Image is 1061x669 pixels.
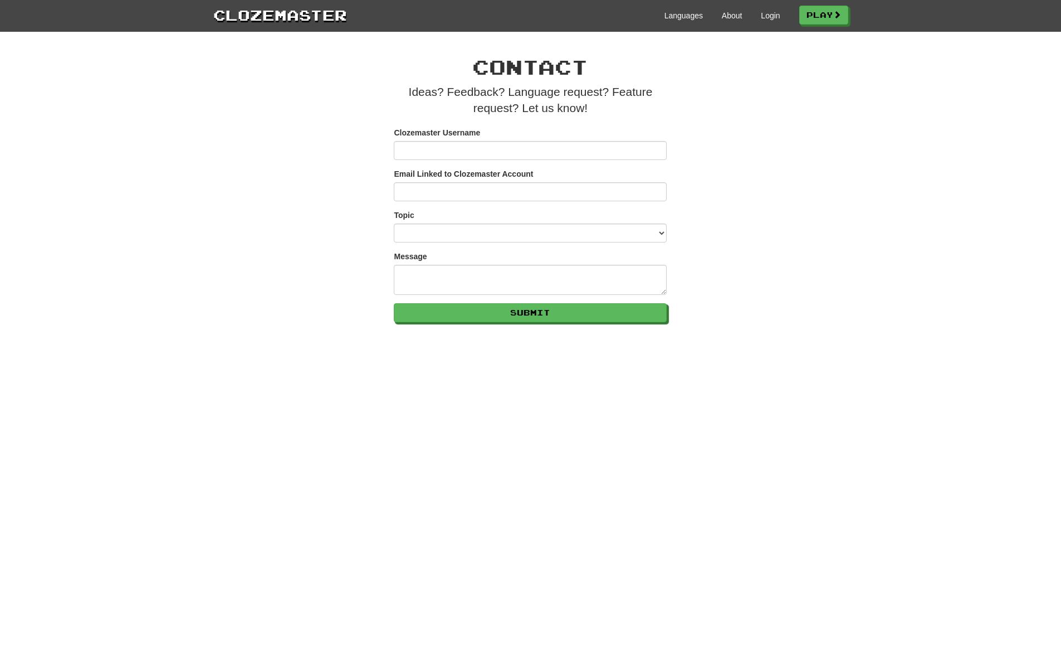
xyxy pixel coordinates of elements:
[394,168,533,180] label: Email Linked to Clozemaster Account
[394,56,667,78] h1: Contact
[394,84,667,117] p: Ideas? Feedback? Language request? Feature request? Let us know!
[799,6,848,25] a: Play
[394,251,427,262] label: Message
[394,127,480,138] label: Clozemaster Username
[722,10,742,21] a: About
[394,303,667,322] button: Submit
[664,10,703,21] a: Languages
[394,210,414,221] label: Topic
[761,10,780,21] a: Login
[213,4,347,25] a: Clozemaster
